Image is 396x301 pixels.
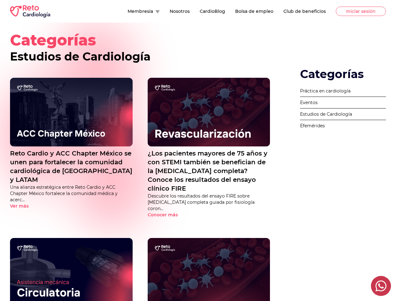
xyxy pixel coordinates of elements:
button: Membresía [128,8,160,14]
a: Eventos [300,97,386,108]
span: Estudios de Cardiología [10,50,150,63]
button: Bolsa de empleo [235,8,273,14]
p: Descubre los resultados del ensayo FIRE sobre [MEDICAL_DATA] completa guiada por fisiología coron... [148,193,270,212]
img: ¿Los pacientes mayores de 75 años y con STEMI también se benefician de la revascularización compl... [148,78,270,147]
button: Ver más [10,203,40,209]
a: ¿Los pacientes mayores de 75 años y con STEMI también se benefician de la [MEDICAL_DATA] completa... [148,149,270,193]
a: Práctica en cardiología [300,85,386,97]
p: Una alianza estratégica entre Reto Cardio y ACC Chapter México fortalece la comunidad médica y ac... [10,184,133,203]
a: Estudios de Cardiología [300,108,386,120]
button: Iniciar sesión [336,7,386,16]
button: Nosotros [170,8,190,14]
button: Club de beneficios [283,8,326,14]
p: Conocer más [148,212,178,218]
img: Reto Cardio y ACC Chapter México se unen para fortalecer la comunidad cardiológica de México y LATAM [10,78,133,147]
h1: Categorías [10,33,386,63]
button: CardioBlog [200,8,225,14]
img: RETO Cardio Logo [10,5,50,18]
a: Ver más [10,203,133,209]
p: Ver más [10,203,29,209]
button: Conocer más [148,212,189,218]
a: Efemérides [300,120,386,131]
a: Conocer más [148,212,270,218]
a: Reto Cardio y ACC Chapter México se unen para fortalecer la comunidad cardiológica de [GEOGRAPHIC... [10,149,133,184]
h2: Categorías [300,68,386,80]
